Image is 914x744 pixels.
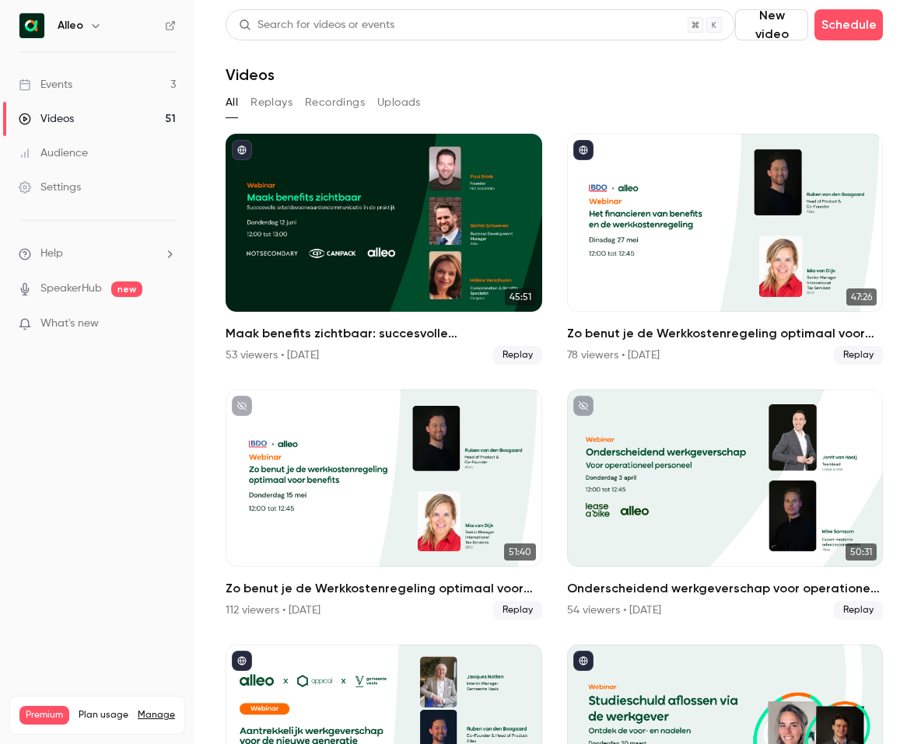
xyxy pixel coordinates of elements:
span: Replay [834,601,883,620]
iframe: Noticeable Trigger [157,317,176,331]
button: All [226,90,238,115]
span: Replay [834,346,883,365]
button: Recordings [305,90,365,115]
li: Maak benefits zichtbaar: succesvolle arbeidsvoorwaarden communicatie in de praktijk [226,134,542,365]
h2: Zo benut je de Werkkostenregeling optimaal voor benefits [226,579,542,598]
span: Plan usage [79,709,128,721]
h1: Videos [226,65,275,84]
img: Alleo [19,13,44,38]
a: 47:26Zo benut je de Werkkostenregeling optimaal voor benefits78 viewers • [DATE]Replay [567,134,884,365]
button: Schedule [814,9,883,40]
span: 50:31 [846,543,877,561]
li: Zo benut je de Werkkostenregeling optimaal voor benefits [567,134,884,365]
a: Manage [138,709,175,721]
div: Videos [19,111,74,127]
button: Replays [250,90,292,115]
span: Replay [493,601,542,620]
li: help-dropdown-opener [19,246,176,262]
span: 47:26 [846,288,877,306]
span: 45:51 [505,288,536,306]
section: Videos [226,9,883,735]
button: published [232,651,252,671]
span: Replay [493,346,542,365]
button: published [573,651,594,671]
div: Events [19,77,72,93]
a: SpeakerHub [40,281,102,297]
div: 53 viewers • [DATE] [226,348,319,363]
button: Uploads [377,90,421,115]
div: Settings [19,180,81,195]
div: 54 viewers • [DATE] [567,603,661,618]
button: New video [735,9,808,40]
a: 45:51Maak benefits zichtbaar: succesvolle arbeidsvoorwaarden communicatie in de praktijk53 viewer... [226,134,542,365]
a: 50:31Onderscheidend werkgeverschap voor operationeel personeel54 viewers • [DATE]Replay [567,389,884,620]
button: unpublished [232,396,252,416]
div: Search for videos or events [239,17,394,33]
h2: Zo benut je de Werkkostenregeling optimaal voor benefits [567,324,884,343]
span: new [111,281,142,297]
div: 112 viewers • [DATE] [226,603,320,618]
h2: Maak benefits zichtbaar: succesvolle arbeidsvoorwaarden communicatie in de praktijk [226,324,542,343]
button: unpublished [573,396,594,416]
h2: Onderscheidend werkgeverschap voor operationeel personeel [567,579,884,598]
h6: Alleo [58,18,83,33]
span: Premium [19,706,69,725]
button: published [573,140,594,160]
span: What's new [40,316,99,332]
span: Help [40,246,63,262]
button: published [232,140,252,160]
div: Audience [19,145,88,161]
li: Onderscheidend werkgeverschap voor operationeel personeel [567,389,884,620]
span: 51:40 [504,543,536,561]
div: 78 viewers • [DATE] [567,348,660,363]
li: Zo benut je de Werkkostenregeling optimaal voor benefits [226,389,542,620]
a: 51:40Zo benut je de Werkkostenregeling optimaal voor benefits112 viewers • [DATE]Replay [226,389,542,620]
